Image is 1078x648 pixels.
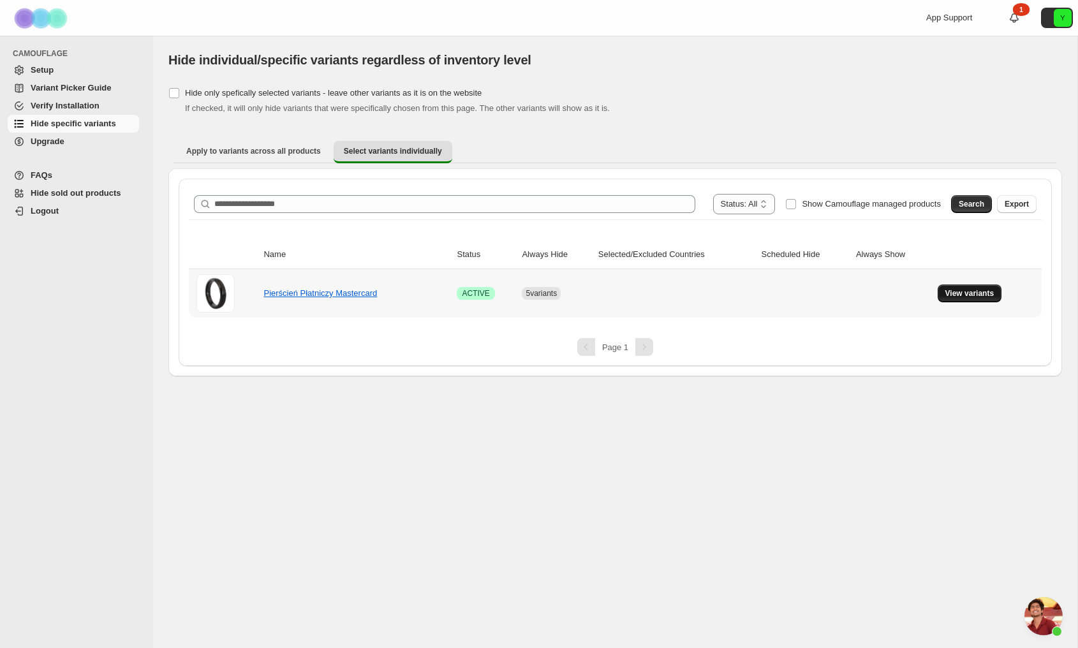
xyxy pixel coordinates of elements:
[13,48,144,59] span: CAMOUFLAGE
[8,97,139,115] a: Verify Installation
[185,103,610,113] span: If checked, it will only hide variants that were specifically chosen from this page. The other va...
[758,240,852,269] th: Scheduled Hide
[8,115,139,133] a: Hide specific variants
[31,136,64,146] span: Upgrade
[31,101,100,110] span: Verify Installation
[518,240,594,269] th: Always Hide
[526,289,557,298] span: 5 variants
[602,342,628,352] span: Page 1
[31,170,52,180] span: FAQs
[189,338,1042,356] nav: Pagination
[31,206,59,216] span: Logout
[8,166,139,184] a: FAQs
[852,240,934,269] th: Always Show
[260,240,453,269] th: Name
[951,195,992,213] button: Search
[31,83,111,92] span: Variant Picker Guide
[1054,9,1072,27] span: Avatar with initials Y
[176,141,331,161] button: Apply to variants across all products
[31,188,121,198] span: Hide sold out products
[1024,597,1063,635] div: Open chat
[1013,3,1030,16] div: 1
[8,184,139,202] a: Hide sold out products
[959,199,984,209] span: Search
[462,288,489,298] span: ACTIVE
[453,240,518,269] th: Status
[997,195,1037,213] button: Export
[8,202,139,220] a: Logout
[8,61,139,79] a: Setup
[594,240,758,269] th: Selected/Excluded Countries
[196,274,235,313] img: Pierścień Płatniczy Mastercard
[938,284,1002,302] button: View variants
[802,199,941,209] span: Show Camouflage managed products
[186,146,321,156] span: Apply to variants across all products
[168,168,1062,376] div: Select variants individually
[31,65,54,75] span: Setup
[10,1,74,36] img: Camouflage
[263,288,377,298] a: Pierścień Płatniczy Mastercard
[926,13,972,22] span: App Support
[1060,14,1065,22] text: Y
[31,119,116,128] span: Hide specific variants
[185,88,482,98] span: Hide only spefically selected variants - leave other variants as it is on the website
[1008,11,1021,24] a: 1
[168,53,531,67] span: Hide individual/specific variants regardless of inventory level
[334,141,452,163] button: Select variants individually
[8,79,139,97] a: Variant Picker Guide
[945,288,994,298] span: View variants
[1005,199,1029,209] span: Export
[344,146,442,156] span: Select variants individually
[8,133,139,151] a: Upgrade
[1041,8,1073,28] button: Avatar with initials Y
